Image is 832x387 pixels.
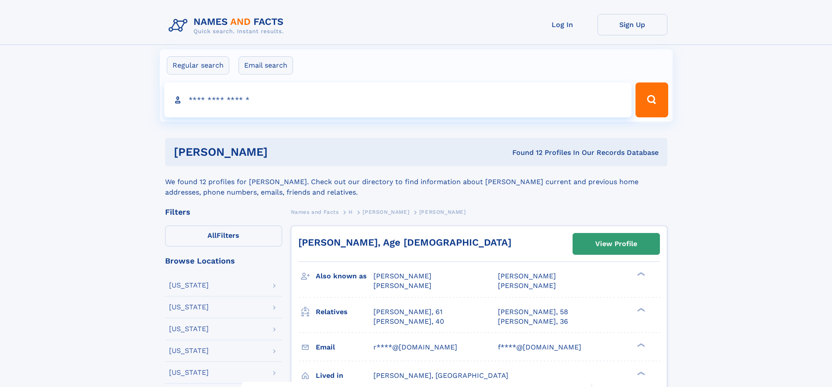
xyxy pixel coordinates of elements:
[498,281,556,290] span: [PERSON_NAME]
[498,317,568,326] a: [PERSON_NAME], 36
[498,272,556,280] span: [PERSON_NAME]
[316,269,373,284] h3: Also known as
[238,56,293,75] label: Email search
[316,305,373,319] h3: Relatives
[169,282,209,289] div: [US_STATE]
[573,233,659,254] a: View Profile
[316,340,373,355] h3: Email
[174,147,390,158] h1: [PERSON_NAME]
[362,209,409,215] span: [PERSON_NAME]
[390,148,659,158] div: Found 12 Profiles In Our Records Database
[373,317,444,326] a: [PERSON_NAME], 40
[419,209,466,215] span: [PERSON_NAME]
[298,237,511,248] a: [PERSON_NAME], Age [DEMOGRAPHIC_DATA]
[498,307,568,317] a: [PERSON_NAME], 58
[349,206,353,217] a: H
[373,272,432,280] span: [PERSON_NAME]
[635,342,646,348] div: ❯
[164,82,632,117] input: search input
[373,281,432,290] span: [PERSON_NAME]
[165,208,282,216] div: Filters
[165,226,282,247] label: Filters
[207,231,217,240] span: All
[597,14,667,35] a: Sign Up
[349,209,353,215] span: H
[167,56,229,75] label: Regular search
[373,371,508,380] span: [PERSON_NAME], [GEOGRAPHIC_DATA]
[169,325,209,332] div: [US_STATE]
[291,206,339,217] a: Names and Facts
[169,304,209,311] div: [US_STATE]
[316,368,373,383] h3: Lived in
[595,234,637,254] div: View Profile
[169,369,209,376] div: [US_STATE]
[373,307,442,317] a: [PERSON_NAME], 61
[362,206,409,217] a: [PERSON_NAME]
[165,257,282,265] div: Browse Locations
[635,307,646,312] div: ❯
[635,271,646,277] div: ❯
[165,14,291,38] img: Logo Names and Facts
[635,370,646,376] div: ❯
[169,347,209,354] div: [US_STATE]
[165,166,667,198] div: We found 12 profiles for [PERSON_NAME]. Check out our directory to find information about [PERSON...
[635,82,668,117] button: Search Button
[528,14,597,35] a: Log In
